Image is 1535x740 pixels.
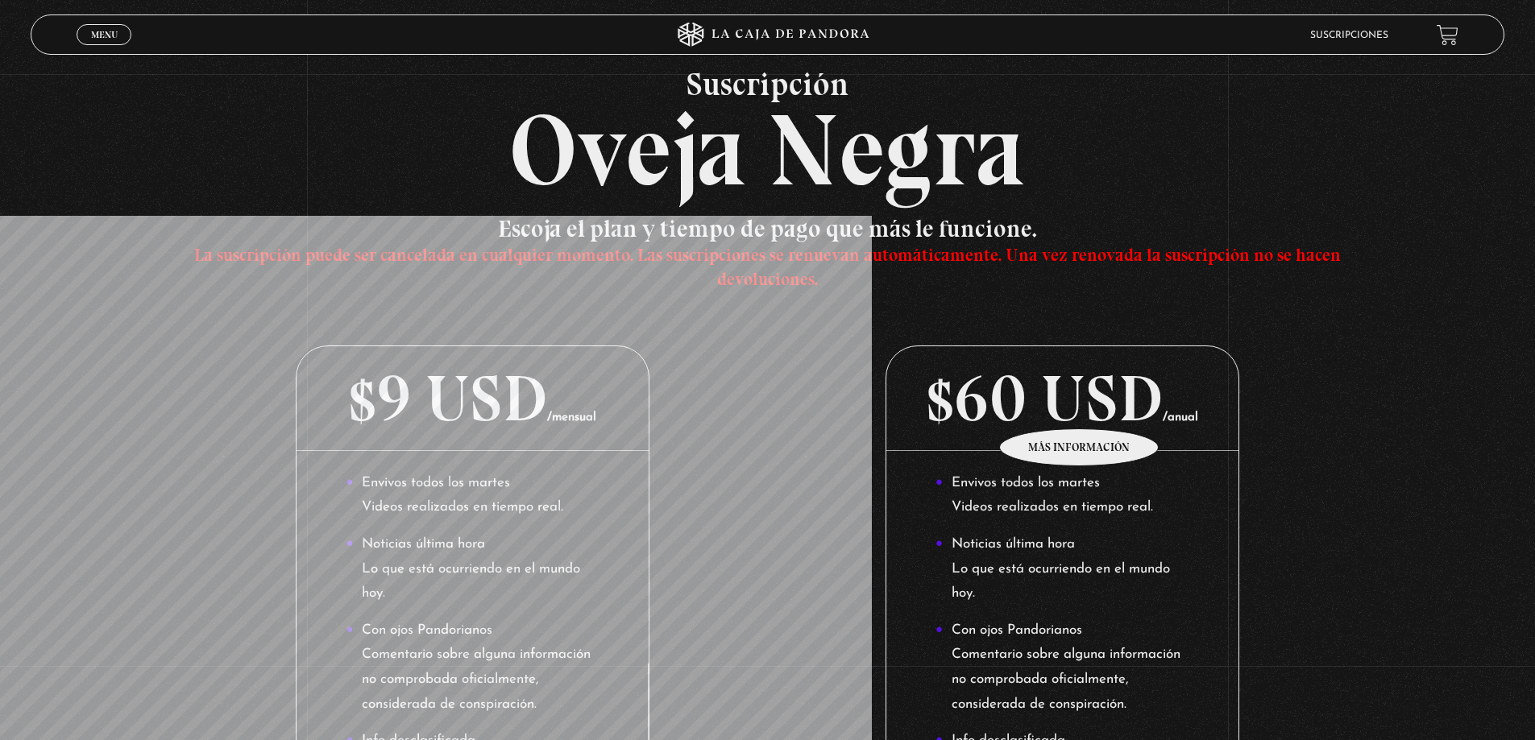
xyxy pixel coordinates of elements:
li: Con ojos Pandorianos Comentario sobre alguna información no comprobada oficialmente, considerada ... [346,618,599,717]
span: Menu [91,30,118,39]
li: Envivos todos los martes Videos realizados en tiempo real. [346,471,599,520]
li: Noticias última hora Lo que está ocurriendo en el mundo hoy. [346,532,599,606]
span: Cerrar [85,43,123,55]
span: /anual [1163,411,1198,424]
span: /mensual [547,411,596,424]
li: Noticias última hora Lo que está ocurriendo en el mundo hoy. [936,532,1189,606]
h3: Escoja el plan y tiempo de pago que más le funcione. [178,217,1357,289]
a: View your shopping cart [1437,24,1458,46]
span: La suscripción puede ser cancelada en cualquier momento. Las suscripciones se renuevan automática... [194,244,1341,290]
p: $60 USD [886,346,1238,451]
p: $9 USD [297,346,649,451]
h2: Oveja Negra [31,68,1504,201]
li: Con ojos Pandorianos Comentario sobre alguna información no comprobada oficialmente, considerada ... [936,618,1189,717]
span: Suscripción [31,68,1504,100]
li: Envivos todos los martes Videos realizados en tiempo real. [936,471,1189,520]
a: Suscripciones [1310,31,1388,40]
